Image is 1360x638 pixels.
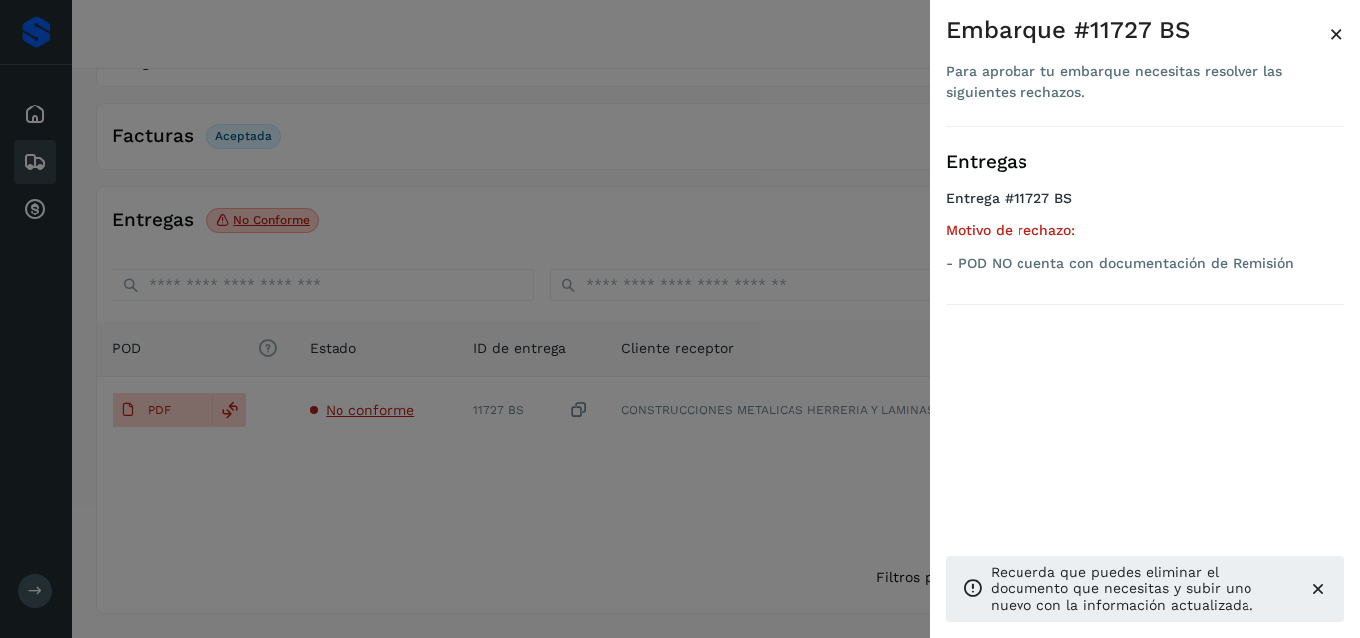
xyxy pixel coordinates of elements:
[946,16,1329,45] div: Embarque #11727 BS
[946,190,1344,223] h4: Entrega #11727 BS
[991,564,1292,614] p: Recuerda que puedes eliminar el documento que necesitas y subir uno nuevo con la información actu...
[946,255,1344,272] p: - POD NO cuenta con documentación de Remisión
[946,222,1344,239] h5: Motivo de rechazo:
[1329,20,1344,48] span: ×
[946,61,1329,103] div: Para aprobar tu embarque necesitas resolver las siguientes rechazos.
[1329,16,1344,52] button: Close
[946,151,1344,174] h3: Entregas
